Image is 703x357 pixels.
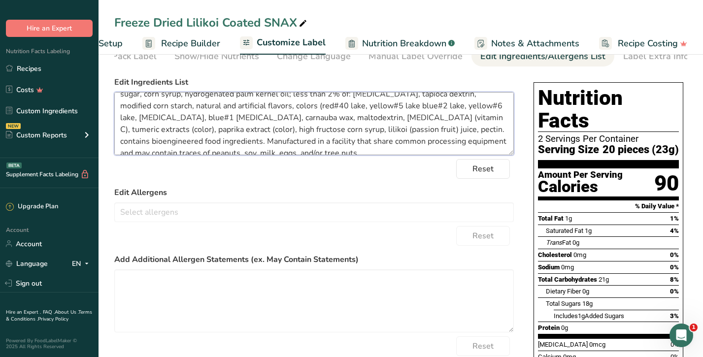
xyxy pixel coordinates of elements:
[456,159,510,179] button: Reset
[690,324,698,331] span: 1
[538,324,560,331] span: Protein
[623,50,689,63] div: Label Extra Info
[538,341,588,348] span: [MEDICAL_DATA]
[670,341,679,348] span: 0%
[6,202,58,212] div: Upgrade Plan
[472,163,494,175] span: Reset
[474,32,579,55] a: Notes & Attachments
[72,258,93,269] div: EN
[546,227,583,234] span: Saturated Fat
[491,37,579,50] span: Notes & Attachments
[670,324,693,347] iframe: Intercom live chat
[554,312,624,320] span: Includes Added Sugars
[142,32,220,55] a: Recipe Builder
[603,144,679,156] span: 20 pieces (23g)
[114,76,514,88] label: Edit Ingredients List
[277,50,351,63] div: Change Language
[6,162,22,168] div: BETA
[670,215,679,222] span: 1%
[546,288,581,295] span: Dietary Fiber
[114,254,514,265] label: Add Additional Allergen Statements (ex. May Contain Statements)
[362,37,446,50] span: Nutrition Breakdown
[538,263,560,271] span: Sodium
[456,226,510,246] button: Reset
[368,50,463,63] div: Manual Label Override
[77,50,157,63] div: Front of Pack Label
[114,14,309,32] div: Freeze Dried Lilikoi Coated SNAX
[538,180,623,194] div: Calories
[456,336,510,356] button: Reset
[670,251,679,259] span: 0%
[480,50,605,63] div: Edit Ingredients/Allergens List
[546,300,581,307] span: Total Sugars
[6,130,67,140] div: Custom Reports
[538,87,679,132] h1: Nutrition Facts
[582,300,593,307] span: 18g
[670,288,679,295] span: 0%
[589,341,605,348] span: 0mcg
[240,32,326,55] a: Customize Label
[6,309,41,316] a: Hire an Expert .
[538,251,572,259] span: Cholesterol
[538,170,623,180] div: Amount Per Serving
[345,32,455,55] a: Nutrition Breakdown
[670,227,679,234] span: 4%
[561,324,568,331] span: 0g
[43,309,55,316] a: FAQ .
[257,36,326,49] span: Customize Label
[538,200,679,212] section: % Daily Value *
[55,309,78,316] a: About Us .
[6,20,93,37] button: Hire an Expert
[573,251,586,259] span: 0mg
[618,37,678,50] span: Recipe Costing
[561,263,574,271] span: 0mg
[670,312,679,320] span: 3%
[578,312,585,320] span: 1g
[115,204,513,220] input: Select allergens
[472,230,494,242] span: Reset
[538,144,599,156] span: Serving Size
[6,309,92,323] a: Terms & Conditions .
[565,215,572,222] span: 1g
[670,263,679,271] span: 0%
[670,276,679,283] span: 8%
[38,316,68,323] a: Privacy Policy
[538,134,679,144] div: 2 Servings Per Container
[174,50,259,63] div: Show/Hide Nutrients
[572,239,579,246] span: 0g
[582,288,589,295] span: 0g
[654,170,679,196] div: 90
[6,255,48,272] a: Language
[472,340,494,352] span: Reset
[6,123,21,129] div: NEW
[546,239,562,246] i: Trans
[114,187,514,198] label: Edit Allergens
[161,37,220,50] span: Recipe Builder
[585,227,592,234] span: 1g
[599,32,687,55] a: Recipe Costing
[599,276,609,283] span: 21g
[538,215,564,222] span: Total Fat
[6,338,93,350] div: Powered By FoodLabelMaker © 2025 All Rights Reserved
[538,276,597,283] span: Total Carbohydrates
[546,239,571,246] span: Fat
